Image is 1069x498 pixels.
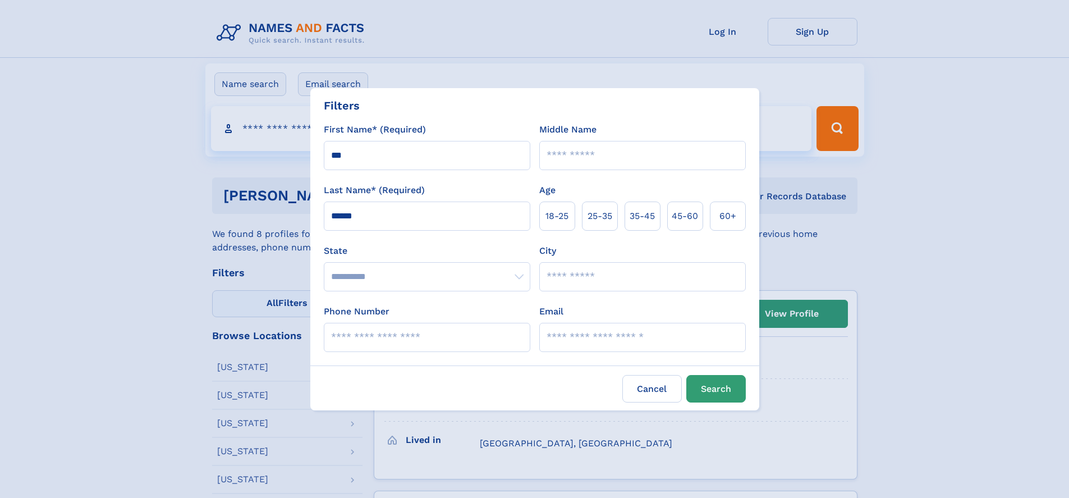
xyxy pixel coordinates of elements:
[539,123,597,136] label: Middle Name
[719,209,736,223] span: 60+
[324,97,360,114] div: Filters
[622,375,682,403] label: Cancel
[686,375,746,403] button: Search
[672,209,698,223] span: 45‑60
[324,244,530,258] label: State
[539,184,556,197] label: Age
[324,184,425,197] label: Last Name* (Required)
[539,305,563,318] label: Email
[324,123,426,136] label: First Name* (Required)
[539,244,556,258] label: City
[630,209,655,223] span: 35‑45
[545,209,568,223] span: 18‑25
[324,305,389,318] label: Phone Number
[588,209,612,223] span: 25‑35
